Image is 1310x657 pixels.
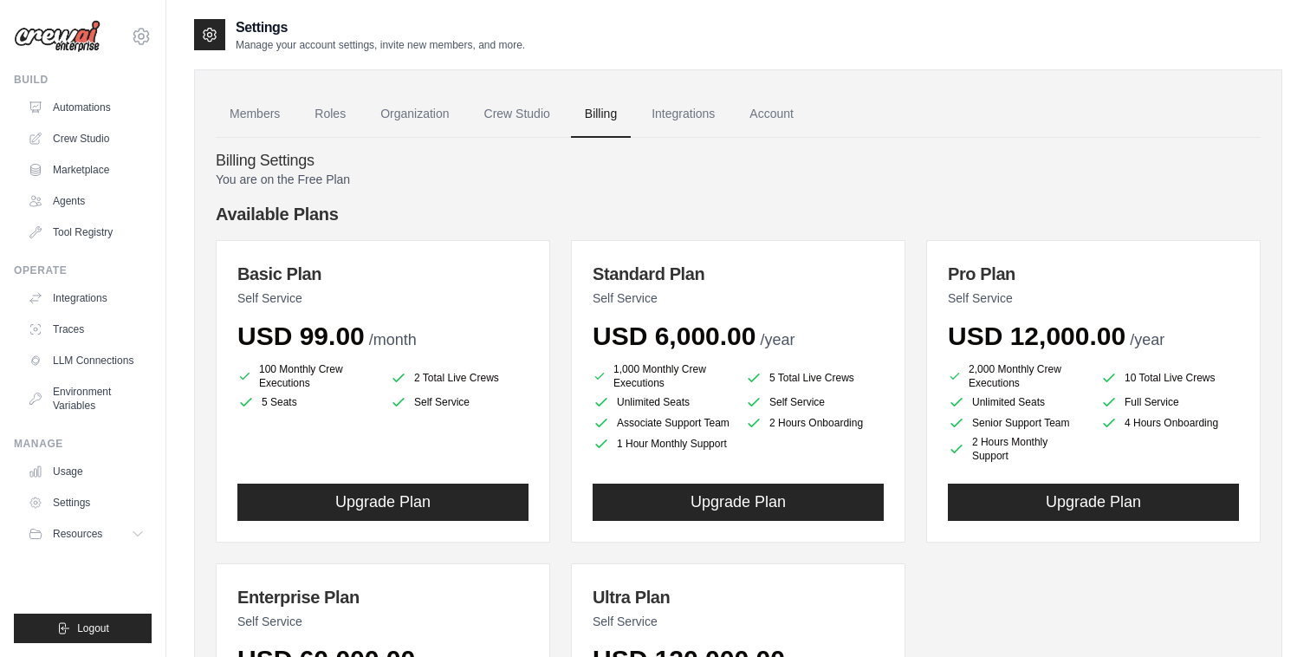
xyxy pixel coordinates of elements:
[593,613,884,630] p: Self Service
[1130,331,1164,348] span: /year
[593,484,884,521] button: Upgrade Plan
[21,284,152,312] a: Integrations
[369,331,417,348] span: /month
[237,262,529,286] h3: Basic Plan
[237,394,376,411] li: 5 Seats
[14,73,152,87] div: Build
[21,489,152,517] a: Settings
[237,289,529,307] p: Self Service
[14,263,152,277] div: Operate
[390,366,529,390] li: 2 Total Live Crews
[237,362,376,390] li: 100 Monthly Crew Executions
[948,435,1086,463] li: 2 Hours Monthly Support
[21,218,152,246] a: Tool Registry
[21,378,152,420] a: Environment Variables
[593,435,731,452] li: 1 Hour Monthly Support
[593,322,756,350] span: USD 6,000.00
[760,331,794,348] span: /year
[593,585,884,609] h3: Ultra Plan
[1100,414,1239,432] li: 4 Hours Onboarding
[237,585,529,609] h3: Enterprise Plan
[216,91,294,138] a: Members
[948,414,1086,432] li: Senior Support Team
[21,520,152,548] button: Resources
[1100,394,1239,411] li: Full Service
[948,262,1239,286] h3: Pro Plan
[366,91,463,138] a: Organization
[21,458,152,485] a: Usage
[21,315,152,343] a: Traces
[470,91,564,138] a: Crew Studio
[948,394,1086,411] li: Unlimited Seats
[237,484,529,521] button: Upgrade Plan
[216,202,1261,226] h4: Available Plans
[948,484,1239,521] button: Upgrade Plan
[571,91,631,138] a: Billing
[77,621,109,635] span: Logout
[14,614,152,643] button: Logout
[14,437,152,451] div: Manage
[948,362,1086,390] li: 2,000 Monthly Crew Executions
[301,91,360,138] a: Roles
[21,187,152,215] a: Agents
[736,91,807,138] a: Account
[216,171,1261,188] p: You are on the Free Plan
[236,38,525,52] p: Manage your account settings, invite new members, and more.
[745,394,884,411] li: Self Service
[21,125,152,153] a: Crew Studio
[21,156,152,184] a: Marketplace
[948,289,1239,307] p: Self Service
[21,347,152,374] a: LLM Connections
[745,366,884,390] li: 5 Total Live Crews
[237,613,529,630] p: Self Service
[237,322,365,350] span: USD 99.00
[216,152,1261,171] h4: Billing Settings
[236,17,525,38] h2: Settings
[1100,366,1239,390] li: 10 Total Live Crews
[593,394,731,411] li: Unlimited Seats
[638,91,729,138] a: Integrations
[593,262,884,286] h3: Standard Plan
[745,414,884,432] li: 2 Hours Onboarding
[53,527,102,541] span: Resources
[14,20,101,53] img: Logo
[21,94,152,121] a: Automations
[390,394,529,411] li: Self Service
[948,322,1125,350] span: USD 12,000.00
[593,362,731,390] li: 1,000 Monthly Crew Executions
[593,289,884,307] p: Self Service
[593,414,731,432] li: Associate Support Team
